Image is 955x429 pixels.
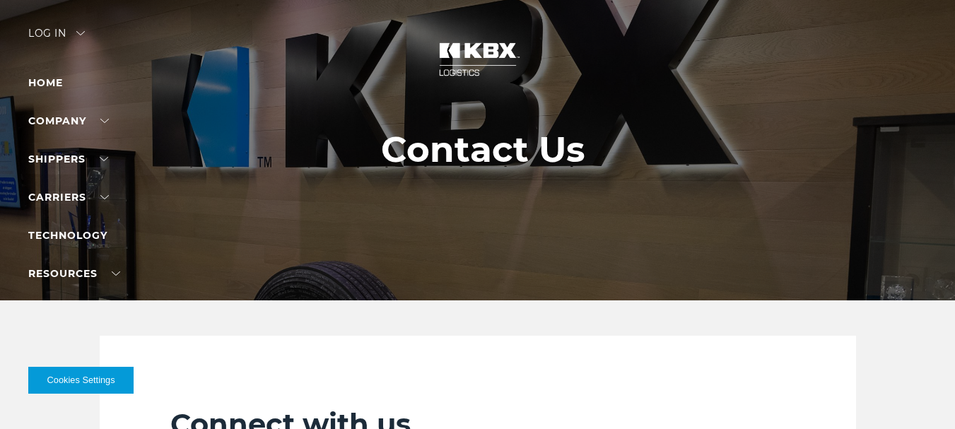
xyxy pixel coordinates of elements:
[381,129,585,170] h1: Contact Us
[28,76,63,89] a: Home
[28,367,134,394] button: Cookies Settings
[28,114,109,127] a: Company
[28,267,120,280] a: RESOURCES
[28,229,107,242] a: Technology
[425,28,531,90] img: kbx logo
[28,28,85,49] div: Log in
[76,31,85,35] img: arrow
[28,191,109,204] a: Carriers
[28,153,108,165] a: SHIPPERS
